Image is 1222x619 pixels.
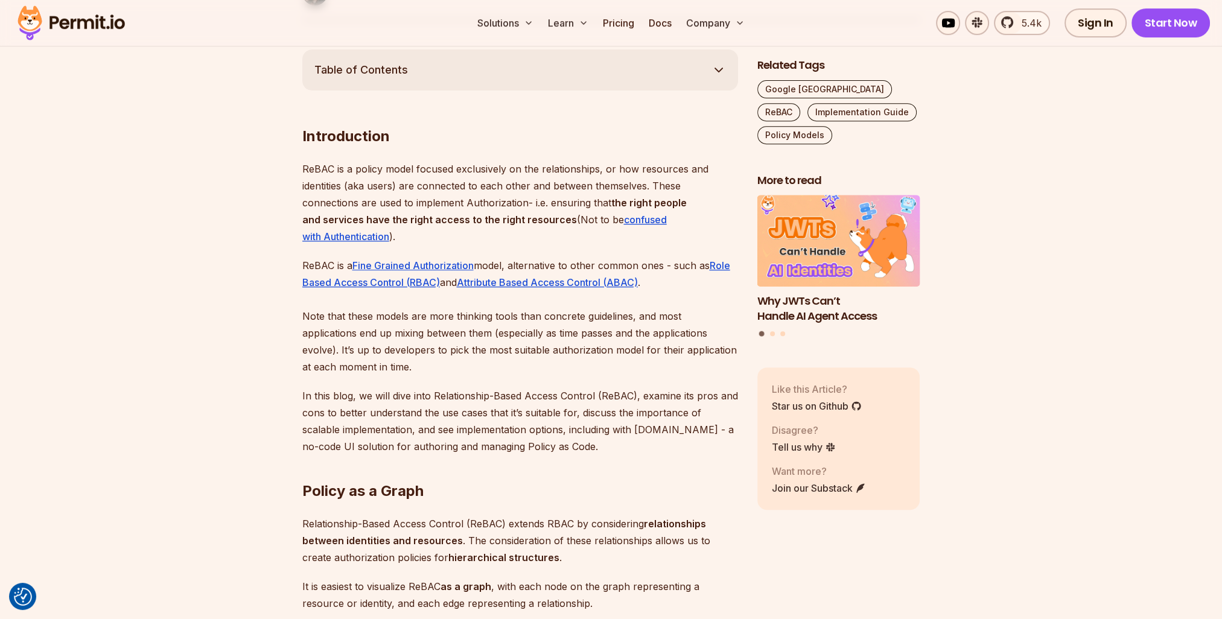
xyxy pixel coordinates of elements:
[14,588,32,606] img: Revisit consent button
[352,259,474,271] a: Fine Grained Authorization
[448,551,559,563] strong: hierarchical structures
[681,11,749,35] button: Company
[14,588,32,606] button: Consent Preferences
[644,11,676,35] a: Docs
[302,578,738,612] p: It is easiest to visualize ReBAC , with each node on the graph representing a resource or identit...
[1131,8,1211,37] a: Start Now
[598,11,639,35] a: Pricing
[302,49,738,90] button: Table of Contents
[770,332,775,337] button: Go to slide 2
[302,197,687,226] strong: the right people and services have the right access to the right resources
[12,2,130,43] img: Permit logo
[759,331,765,337] button: Go to slide 1
[302,515,738,566] p: Relationship-Based Access Control (ReBAC) extends RBAC by considering . The consideration of thes...
[457,276,638,288] a: Attribute Based Access Control (ABAC)
[772,440,836,454] a: Tell us why
[1064,8,1127,37] a: Sign In
[543,11,593,35] button: Learn
[757,80,892,98] a: Google [GEOGRAPHIC_DATA]
[302,433,738,501] h2: Policy as a Graph
[757,195,920,287] img: Why JWTs Can’t Handle AI Agent Access
[441,580,491,592] strong: as a graph
[772,382,862,396] p: Like this Article?
[994,11,1050,35] a: 5.4k
[302,78,738,146] h2: Introduction
[757,103,800,121] a: ReBAC
[772,481,866,495] a: Join our Substack
[314,62,408,78] span: Table of Contents
[302,257,738,375] p: ReBAC is a model, alternative to other common ones - such as and . Note that these models are mor...
[780,332,785,337] button: Go to slide 3
[302,259,730,288] a: Role Based Access Control (RBAC)
[772,423,836,437] p: Disagree?
[772,464,866,478] p: Want more?
[757,173,920,188] h2: More to read
[473,11,538,35] button: Solutions
[757,126,832,144] a: Policy Models
[757,58,920,73] h2: Related Tags
[302,518,706,547] strong: relationships between identities and resources
[302,160,738,245] p: ReBAC is a policy model focused exclusively on the relationships, or how resources and identities...
[757,195,920,338] div: Posts
[772,399,862,413] a: Star us on Github
[807,103,917,121] a: Implementation Guide
[757,195,920,324] li: 1 of 3
[302,214,667,243] a: confused with Authentication
[302,387,738,455] p: In this blog, we will dive into Relationship-Based Access Control (ReBAC), examine its pros and c...
[757,195,920,324] a: Why JWTs Can’t Handle AI Agent AccessWhy JWTs Can’t Handle AI Agent Access
[1014,16,1042,30] span: 5.4k
[757,294,920,324] h3: Why JWTs Can’t Handle AI Agent Access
